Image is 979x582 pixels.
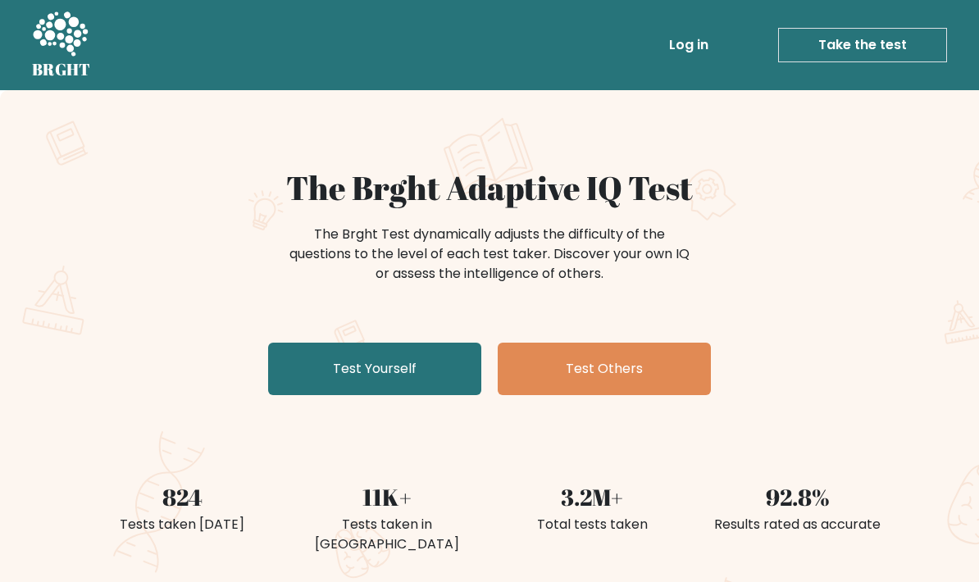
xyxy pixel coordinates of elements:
div: 824 [89,480,275,515]
div: Total tests taken [499,515,685,534]
div: The Brght Test dynamically adjusts the difficulty of the questions to the level of each test take... [285,225,694,284]
h1: The Brght Adaptive IQ Test [89,169,890,208]
a: Test Others [498,343,711,395]
div: 11K+ [294,480,480,515]
div: 92.8% [704,480,890,515]
h5: BRGHT [32,60,91,80]
div: Tests taken [DATE] [89,515,275,534]
a: BRGHT [32,7,91,84]
a: Take the test [778,28,947,62]
div: 3.2M+ [499,480,685,515]
div: Tests taken in [GEOGRAPHIC_DATA] [294,515,480,554]
div: Results rated as accurate [704,515,890,534]
a: Test Yourself [268,343,481,395]
a: Log in [663,29,715,61]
